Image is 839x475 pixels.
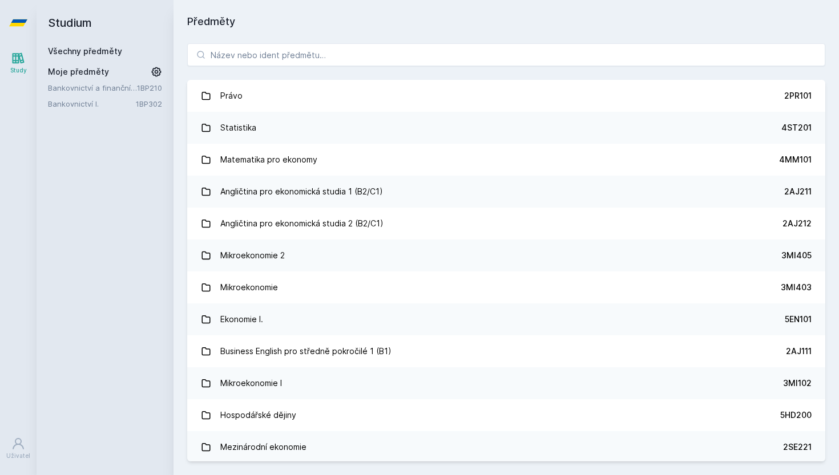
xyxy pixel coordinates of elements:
[782,218,812,229] div: 2AJ212
[220,372,282,395] div: Mikroekonomie I
[220,180,383,203] div: Angličtina pro ekonomická studia 1 (B2/C1)
[784,90,812,102] div: 2PR101
[187,43,825,66] input: Název nebo ident předmětu…
[786,346,812,357] div: 2AJ111
[785,314,812,325] div: 5EN101
[220,244,285,267] div: Mikroekonomie 2
[220,340,392,363] div: Business English pro středně pokročilé 1 (B1)
[48,98,136,109] a: Bankovnictví I.
[187,399,825,431] a: Hospodářské dějiny 5HD200
[187,14,825,30] h1: Předměty
[220,436,306,458] div: Mezinárodní ekonomie
[784,186,812,197] div: 2AJ211
[779,154,812,165] div: 4MM101
[137,83,162,92] a: 1BP210
[187,367,825,399] a: Mikroekonomie I 3MI102
[781,250,812,261] div: 3MI405
[220,212,384,235] div: Angličtina pro ekonomická studia 2 (B2/C1)
[187,271,825,303] a: Mikroekonomie 3MI403
[781,122,812,133] div: 4ST201
[781,282,812,293] div: 3MI403
[783,441,812,453] div: 2SE221
[10,66,27,75] div: Study
[136,99,162,108] a: 1BP302
[187,176,825,208] a: Angličtina pro ekonomická studia 1 (B2/C1) 2AJ211
[220,84,243,107] div: Právo
[48,66,109,78] span: Moje předměty
[187,239,825,271] a: Mikroekonomie 2 3MI405
[187,80,825,112] a: Právo 2PR101
[187,208,825,239] a: Angličtina pro ekonomická studia 2 (B2/C1) 2AJ212
[783,377,812,389] div: 3MI102
[187,335,825,367] a: Business English pro středně pokročilé 1 (B1) 2AJ111
[220,148,317,171] div: Matematika pro ekonomy
[220,116,256,139] div: Statistika
[48,46,122,56] a: Všechny předměty
[220,308,263,331] div: Ekonomie I.
[6,452,30,460] div: Uživatel
[48,82,137,94] a: Bankovnictví a finanční instituce
[187,431,825,463] a: Mezinárodní ekonomie 2SE221
[220,276,278,299] div: Mikroekonomie
[187,144,825,176] a: Matematika pro ekonomy 4MM101
[220,404,296,427] div: Hospodářské dějiny
[780,409,812,421] div: 5HD200
[187,112,825,144] a: Statistika 4ST201
[187,303,825,335] a: Ekonomie I. 5EN101
[2,431,34,466] a: Uživatel
[2,46,34,80] a: Study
